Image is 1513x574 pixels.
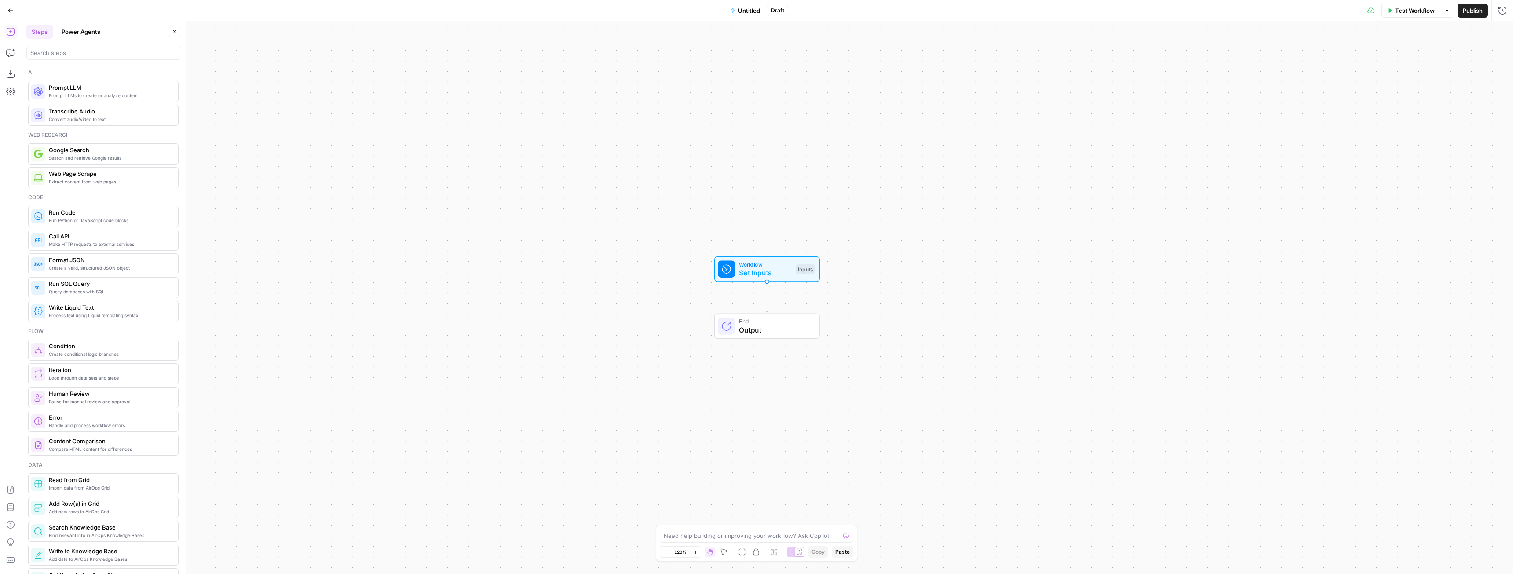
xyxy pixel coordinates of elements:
[808,546,828,558] button: Copy
[49,279,171,288] span: Run SQL Query
[811,548,825,556] span: Copy
[49,288,171,295] span: Query databases with SQL
[49,351,171,358] span: Create conditional logic branches
[49,523,171,532] span: Search Knowledge Base
[56,25,106,39] button: Power Agents
[49,303,171,312] span: Write Liquid Text
[49,398,171,405] span: Pause for manual review and approval
[28,327,179,335] div: Flow
[49,256,171,264] span: Format JSON
[49,116,171,123] span: Convert audio/video to text
[49,389,171,398] span: Human Review
[49,342,171,351] span: Condition
[49,264,171,271] span: Create a valid, structured JSON object
[49,499,171,508] span: Add Row(s) in Grid
[28,194,179,201] div: Code
[49,241,171,248] span: Make HTTP requests to external services
[49,178,171,185] span: Extract content from web pages
[796,264,815,274] div: Inputs
[49,169,171,178] span: Web Page Scrape
[49,446,171,453] span: Compare HTML content for differences
[49,366,171,374] span: Iteration
[1395,6,1435,15] span: Test Workflow
[49,146,171,154] span: Google Search
[28,69,179,77] div: Ai
[28,131,179,139] div: Web research
[1463,6,1483,15] span: Publish
[725,4,765,18] button: Untitled
[49,508,171,515] span: Add new rows to AirOps Grid
[674,548,687,556] span: 120%
[1381,4,1440,18] button: Test Workflow
[49,413,171,422] span: Error
[832,546,853,558] button: Paste
[49,532,171,539] span: Find relevant info in AirOps Knowledge Bases
[34,441,43,450] img: vrinnnclop0vshvmafd7ip1g7ohf
[835,548,850,556] span: Paste
[739,267,791,278] span: Set Inputs
[49,92,171,99] span: Prompt LLMs to create or analyze content
[49,437,171,446] span: Content Comparison
[739,260,791,268] span: Workflow
[765,282,768,313] g: Edge from start to end
[49,556,171,563] span: Add data to AirOps Knowledge Bases
[26,25,53,39] button: Steps
[49,154,171,161] span: Search and retrieve Google results
[30,48,176,57] input: Search steps
[28,461,179,469] div: Data
[49,422,171,429] span: Handle and process workflow errors
[49,208,171,217] span: Run Code
[49,107,171,116] span: Transcribe Audio
[739,317,811,325] span: End
[738,6,760,15] span: Untitled
[49,217,171,224] span: Run Python or JavaScript code blocks
[49,374,171,381] span: Loop through data sets and steps
[739,325,811,335] span: Output
[49,232,171,241] span: Call API
[771,7,784,15] span: Draft
[49,484,171,491] span: Import data from AirOps Grid
[685,314,849,339] div: EndOutput
[49,547,171,556] span: Write to Knowledge Base
[49,83,171,92] span: Prompt LLM
[1458,4,1488,18] button: Publish
[49,312,171,319] span: Process text using Liquid templating syntax
[49,475,171,484] span: Read from Grid
[685,256,849,282] div: WorkflowSet InputsInputs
